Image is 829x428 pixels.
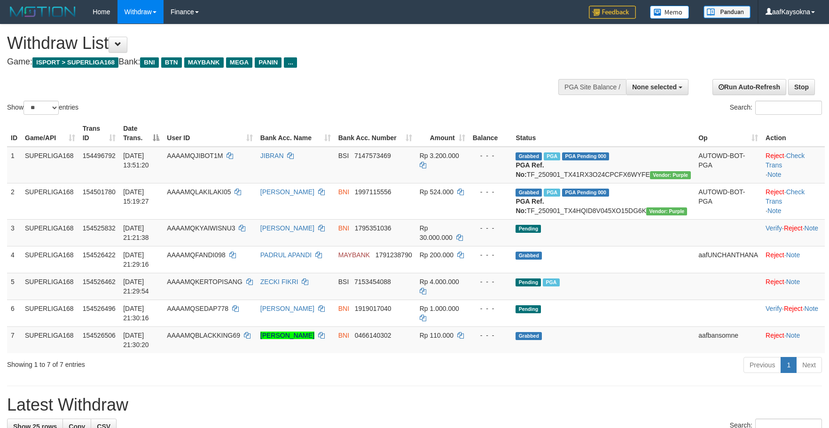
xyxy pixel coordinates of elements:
[589,6,636,19] img: Feedback.jpg
[7,183,21,219] td: 2
[762,219,825,246] td: · ·
[766,332,784,339] a: Reject
[562,152,609,160] span: PGA Pending
[762,326,825,353] td: ·
[260,224,314,232] a: [PERSON_NAME]
[123,305,149,322] span: [DATE] 21:30:16
[512,147,695,183] td: TF_250901_TX41RX3O24CPCFX6WYFE
[544,152,560,160] span: Marked by aafsoumeymey
[338,152,349,159] span: BSI
[284,57,297,68] span: ...
[21,183,79,219] td: SUPERLIGA168
[516,332,542,340] span: Grabbed
[355,305,391,312] span: Copy 1919017040 to clipboard
[469,120,512,147] th: Balance
[7,120,21,147] th: ID
[167,332,240,339] span: AAAAMQBLACKKING69
[695,246,762,273] td: aafUNCHANTHANA
[83,251,116,259] span: 154526422
[260,152,284,159] a: JIBRAN
[766,305,782,312] a: Verify
[762,246,825,273] td: ·
[355,188,391,196] span: Copy 1997115556 to clipboard
[516,305,541,313] span: Pending
[260,332,314,339] a: [PERSON_NAME]
[516,189,542,197] span: Grabbed
[161,57,182,68] span: BTN
[21,219,79,246] td: SUPERLIGA168
[730,101,822,115] label: Search:
[512,183,695,219] td: TF_250901_TX4HQID8V045XO15DG6K
[7,396,822,414] h1: Latest Withdraw
[167,278,242,285] span: AAAAMQKERTOPISANG
[167,188,231,196] span: AAAAMQLAKILAKI05
[338,188,349,196] span: BNI
[257,120,335,147] th: Bank Acc. Name: activate to sort column ascending
[32,57,118,68] span: ISPORT > SUPERLIGA168
[7,356,338,369] div: Showing 1 to 7 of 7 entries
[766,188,784,196] a: Reject
[766,251,784,259] a: Reject
[167,152,223,159] span: AAAAMQJIBOT1M
[23,101,59,115] select: Showentries
[7,273,21,300] td: 5
[473,250,508,260] div: - - -
[335,120,416,147] th: Bank Acc. Number: activate to sort column ascending
[473,277,508,286] div: - - -
[7,5,78,19] img: MOTION_logo.png
[83,152,116,159] span: 154496792
[473,223,508,233] div: - - -
[704,6,751,18] img: panduan.png
[355,224,391,232] span: Copy 1795351036 to clipboard
[755,101,822,115] input: Search:
[21,326,79,353] td: SUPERLIGA168
[354,278,391,285] span: Copy 7153454088 to clipboard
[420,251,454,259] span: Rp 200.000
[632,83,677,91] span: None selected
[83,224,116,232] span: 154525832
[784,224,803,232] a: Reject
[420,224,453,241] span: Rp 30.000.000
[338,278,349,285] span: BSI
[255,57,282,68] span: PANIN
[420,188,454,196] span: Rp 524.000
[695,326,762,353] td: aafbansomne
[123,152,149,169] span: [DATE] 13:51:20
[119,120,163,147] th: Date Trans.: activate to sort column descending
[766,188,805,205] a: Check Trans
[473,304,508,313] div: - - -
[260,188,314,196] a: [PERSON_NAME]
[83,305,116,312] span: 154526496
[762,147,825,183] td: · ·
[260,278,298,285] a: ZECKI FIKRI
[516,152,542,160] span: Grabbed
[83,188,116,196] span: 154501780
[7,300,21,326] td: 6
[786,332,800,339] a: Note
[805,305,819,312] a: Note
[79,120,119,147] th: Trans ID: activate to sort column ascending
[646,207,687,215] span: Vendor URL: https://trx4.1velocity.biz
[420,152,459,159] span: Rp 3.200.000
[762,120,825,147] th: Action
[512,120,695,147] th: Status
[473,187,508,197] div: - - -
[140,57,158,68] span: BNI
[7,147,21,183] td: 1
[167,224,235,232] span: AAAAMQKYAIWISNU3
[786,251,800,259] a: Note
[762,300,825,326] td: · ·
[83,278,116,285] span: 154526462
[626,79,688,95] button: None selected
[7,219,21,246] td: 3
[355,332,391,339] span: Copy 0466140302 to clipboard
[21,147,79,183] td: SUPERLIGA168
[184,57,224,68] span: MAYBANK
[416,120,469,147] th: Amount: activate to sort column ascending
[123,251,149,268] span: [DATE] 21:29:16
[473,151,508,160] div: - - -
[83,332,116,339] span: 154526506
[167,305,228,312] span: AAAAMQSEDAP778
[695,183,762,219] td: AUTOWD-BOT-PGA
[420,305,459,312] span: Rp 1.000.000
